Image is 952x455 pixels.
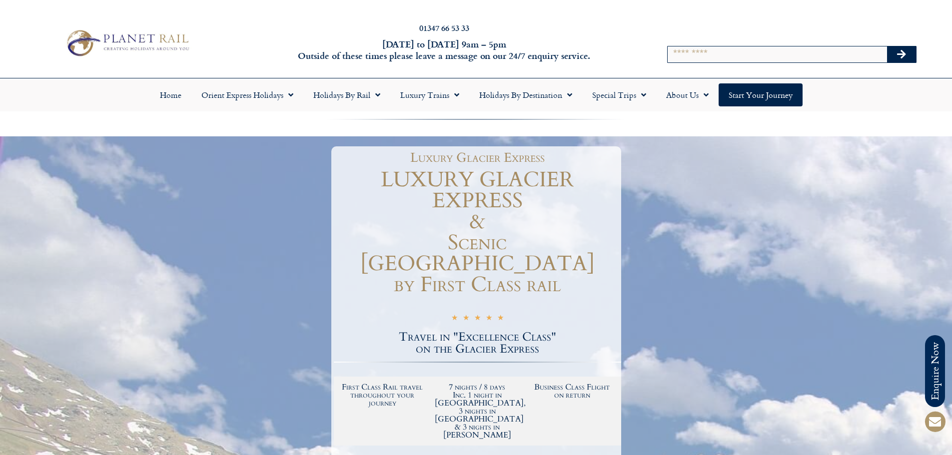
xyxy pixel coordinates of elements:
h1: Luxury Glacier Express [339,151,616,164]
div: 5/5 [451,312,504,325]
a: Home [150,83,191,106]
a: Start your Journey [719,83,803,106]
a: Holidays by Destination [469,83,582,106]
a: Orient Express Holidays [191,83,303,106]
i: ★ [474,313,481,325]
a: Holidays by Rail [303,83,390,106]
h6: [DATE] to [DATE] 9am – 5pm Outside of these times please leave a message on our 24/7 enquiry serv... [256,38,632,62]
a: 01347 66 53 33 [419,22,469,33]
i: ★ [497,313,504,325]
a: Luxury Trains [390,83,469,106]
nav: Menu [5,83,947,106]
h2: Business Class Flight on return [530,383,615,399]
i: ★ [486,313,492,325]
i: ★ [463,313,469,325]
h2: 7 nights / 8 days Inc. 1 night in [GEOGRAPHIC_DATA], 3 nights in [GEOGRAPHIC_DATA] & 3 nights in ... [435,383,520,439]
a: Special Trips [582,83,656,106]
button: Search [887,46,916,62]
img: Planet Rail Train Holidays Logo [61,27,192,59]
h2: First Class Rail travel throughout your journey [340,383,425,407]
h1: LUXURY GLACIER EXPRESS & Scenic [GEOGRAPHIC_DATA] by First Class rail [334,169,621,295]
i: ★ [451,313,458,325]
h2: Travel in "Excellence Class" on the Glacier Express [334,331,621,355]
a: About Us [656,83,719,106]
